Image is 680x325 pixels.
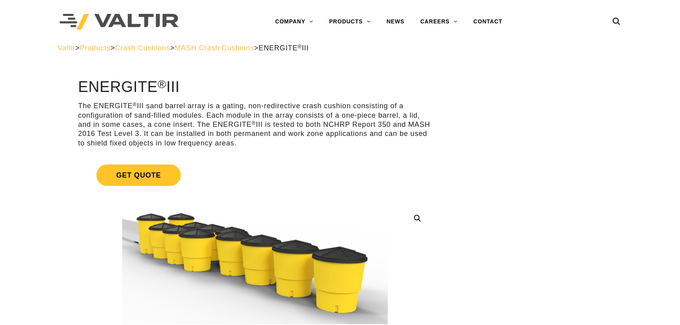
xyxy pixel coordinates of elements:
[267,14,321,30] a: COMPANY
[57,44,622,53] div: > > > >
[96,164,181,186] span: Get Quote
[175,44,254,52] a: MASH Crash Cushions
[78,101,432,148] p: The ENERGITE III sand barrel array is a gating, non-redirective crash cushion consisting of a con...
[57,44,75,52] a: Valtir
[133,101,137,107] sup: ®
[412,14,465,30] a: CAREERS
[158,78,167,90] sup: ®
[78,155,432,195] a: Get Quote
[321,14,379,30] a: PRODUCTS
[80,44,110,52] a: Products
[379,14,412,30] a: NEWS
[259,44,309,52] span: ENERGITE III
[298,44,302,50] sup: ®
[465,14,510,30] a: CONTACT
[252,120,256,126] sup: ®
[59,14,178,30] img: Valtir
[78,79,432,96] h1: ENERGITE III
[115,44,170,52] a: Crash Cushions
